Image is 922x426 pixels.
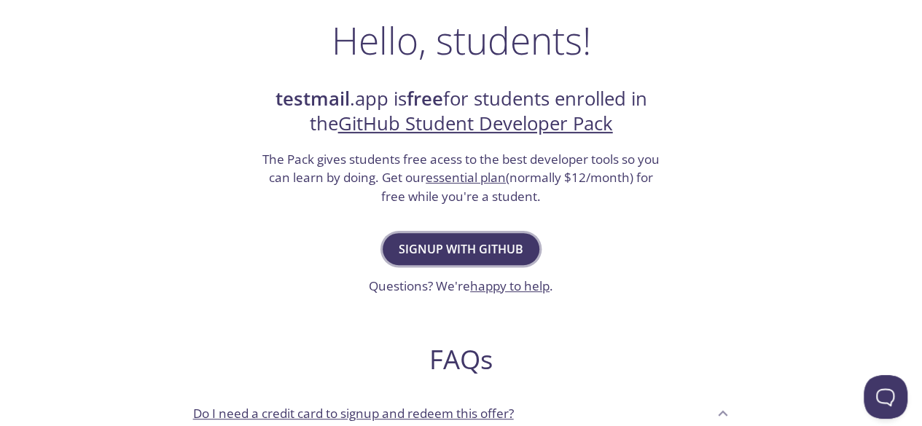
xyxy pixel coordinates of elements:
[426,169,506,186] a: essential plan
[338,111,613,136] a: GitHub Student Developer Pack
[332,18,591,62] h1: Hello, students!
[261,87,662,137] h2: .app is for students enrolled in the
[407,86,443,111] strong: free
[193,404,514,423] p: Do I need a credit card to signup and redeem this offer?
[276,86,350,111] strong: testmail
[383,233,539,265] button: Signup with GitHub
[369,277,553,296] h3: Questions? We're .
[261,150,662,206] h3: The Pack gives students free acess to the best developer tools so you can learn by doing. Get our...
[399,239,523,259] span: Signup with GitHub
[181,343,741,376] h2: FAQs
[470,277,550,294] a: happy to help
[864,375,907,419] iframe: Help Scout Beacon - Open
